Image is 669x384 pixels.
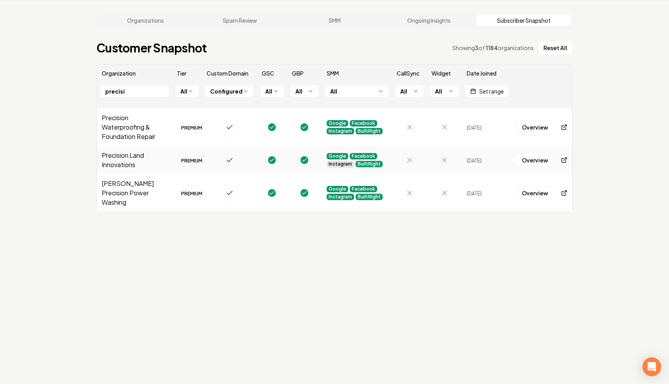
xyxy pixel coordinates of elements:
[465,85,509,97] button: Set range
[177,124,207,132] div: PREMIUM
[427,65,462,82] th: Widget
[350,120,377,126] div: Facebook
[327,128,354,134] div: Instagram
[462,65,512,82] th: Date Joined
[287,65,322,82] th: GBP
[350,153,377,159] div: Facebook
[193,14,288,27] a: Spam Review
[356,161,383,167] div: BuiltRight
[172,65,202,82] th: Tier
[452,44,534,52] div: Showing of organizations
[475,44,478,51] span: 3
[97,146,172,174] td: Precision Land Innovations
[642,357,661,376] div: Open Intercom Messenger
[98,14,193,27] a: Organizations
[257,65,287,82] th: GSC
[467,191,482,197] span: [DATE]
[97,65,172,82] th: Organization
[392,65,427,82] th: CallSync
[517,120,553,134] a: Overview
[486,44,498,51] span: 1184
[467,158,482,164] span: [DATE]
[327,120,348,126] div: Google
[517,153,553,167] a: Overview
[202,65,257,82] th: Custom Domain
[327,194,354,200] div: Instagram
[322,65,392,82] th: SMM
[287,14,382,27] a: SMM
[97,41,207,55] h1: Customer Snapshot
[327,153,348,159] div: Google
[382,14,477,27] a: Ongoing Insights
[517,186,553,200] a: Overview
[97,108,172,146] td: Precision Waterproofing & Foundation Repair
[101,85,169,97] input: Filter org name
[356,194,383,200] div: BuiltRight
[476,14,571,27] a: Subscriber Snapshot
[327,186,348,192] div: Google
[467,125,482,131] span: [DATE]
[479,87,504,96] span: Set range
[97,174,172,212] td: [PERSON_NAME] Precision Power Washing
[538,41,572,55] button: Reset All
[177,189,207,198] div: PREMIUM
[327,161,354,167] div: Instagram
[177,157,207,165] div: PREMIUM
[356,128,383,134] div: BuiltRight
[350,186,377,192] div: Facebook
